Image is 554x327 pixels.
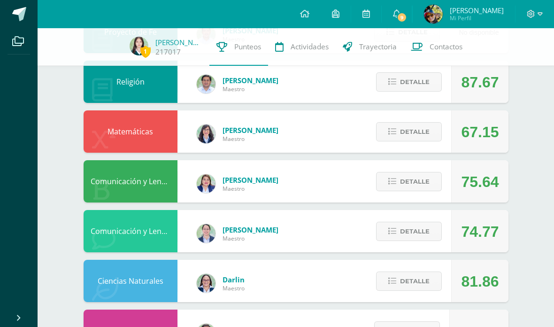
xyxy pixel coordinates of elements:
[450,14,504,22] span: Mi Perfil
[197,125,215,143] img: 01c6c64f30021d4204c203f22eb207bb.png
[336,28,404,66] a: Trayectoria
[400,73,430,91] span: Detalle
[461,111,499,153] div: 67.15
[197,174,215,193] img: 97caf0f34450839a27c93473503a1ec1.png
[197,274,215,293] img: 571966f00f586896050bf2f129d9ef0a.png
[234,42,261,52] span: Punteos
[84,260,177,302] div: Ciencias Naturales
[461,61,499,103] div: 87.67
[268,28,336,66] a: Actividades
[461,260,499,303] div: 81.86
[400,173,430,190] span: Detalle
[223,85,278,93] span: Maestro
[376,222,442,241] button: Detalle
[223,76,278,85] span: [PERSON_NAME]
[223,125,278,135] span: [PERSON_NAME]
[359,42,397,52] span: Trayectoria
[140,46,151,57] span: 1
[376,72,442,92] button: Detalle
[461,161,499,203] div: 75.64
[291,42,329,52] span: Actividades
[155,47,181,57] a: 217017
[430,42,462,52] span: Contactos
[223,275,245,284] span: Darlin
[376,122,442,141] button: Detalle
[424,5,443,23] img: 9328d5e98ceeb7b6b4c8a00374d795d3.png
[376,172,442,191] button: Detalle
[223,284,245,292] span: Maestro
[197,75,215,93] img: f767cae2d037801592f2ba1a5db71a2a.png
[376,272,442,291] button: Detalle
[223,225,278,234] span: [PERSON_NAME]
[84,210,177,252] div: Comunicación y Lenguaje Inglés
[397,12,407,23] span: 9
[223,185,278,193] span: Maestro
[223,234,278,242] span: Maestro
[155,38,202,47] a: [PERSON_NAME]
[223,135,278,143] span: Maestro
[400,223,430,240] span: Detalle
[84,61,177,103] div: Religión
[197,224,215,243] img: bdeda482c249daf2390eb3a441c038f2.png
[400,272,430,290] span: Detalle
[461,210,499,253] div: 74.77
[84,160,177,202] div: Comunicación y Lenguaje Idioma Español
[84,110,177,153] div: Matemáticas
[130,37,148,55] img: 9e386c109338fe129f7304ee11bb0e09.png
[223,175,278,185] span: [PERSON_NAME]
[400,123,430,140] span: Detalle
[404,28,469,66] a: Contactos
[209,28,268,66] a: Punteos
[450,6,504,15] span: [PERSON_NAME]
